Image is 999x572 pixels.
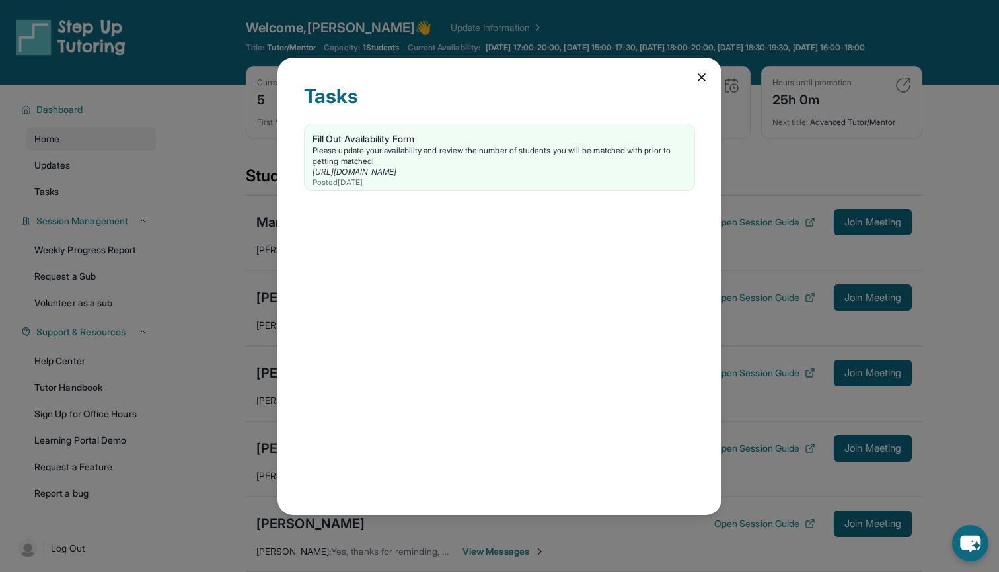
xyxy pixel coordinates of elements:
[313,132,686,145] div: Fill Out Availability Form
[304,84,695,124] div: Tasks
[313,167,396,177] a: [URL][DOMAIN_NAME]
[313,177,686,188] div: Posted [DATE]
[313,145,686,167] div: Please update your availability and review the number of students you will be matched with prior ...
[952,525,988,561] button: chat-button
[305,124,694,190] a: Fill Out Availability FormPlease update your availability and review the number of students you w...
